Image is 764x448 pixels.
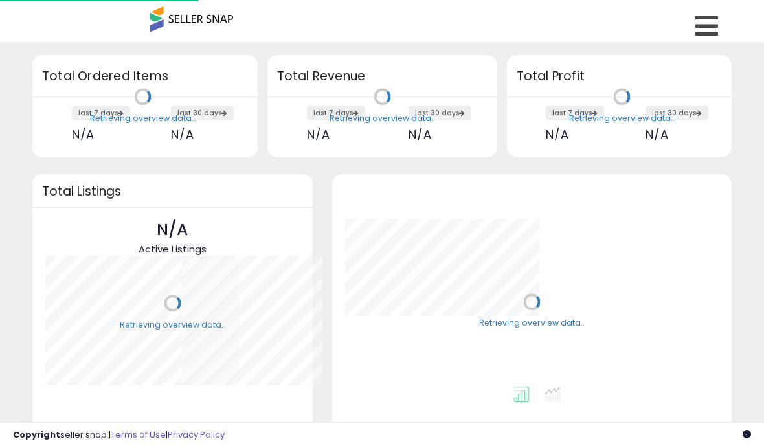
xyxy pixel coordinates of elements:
div: Retrieving overview data.. [120,319,225,331]
div: Retrieving overview data.. [330,113,435,124]
div: Retrieving overview data.. [479,318,585,330]
div: seller snap | | [13,429,225,442]
strong: Copyright [13,429,60,441]
div: Retrieving overview data.. [90,113,196,124]
div: Retrieving overview data.. [569,113,675,124]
